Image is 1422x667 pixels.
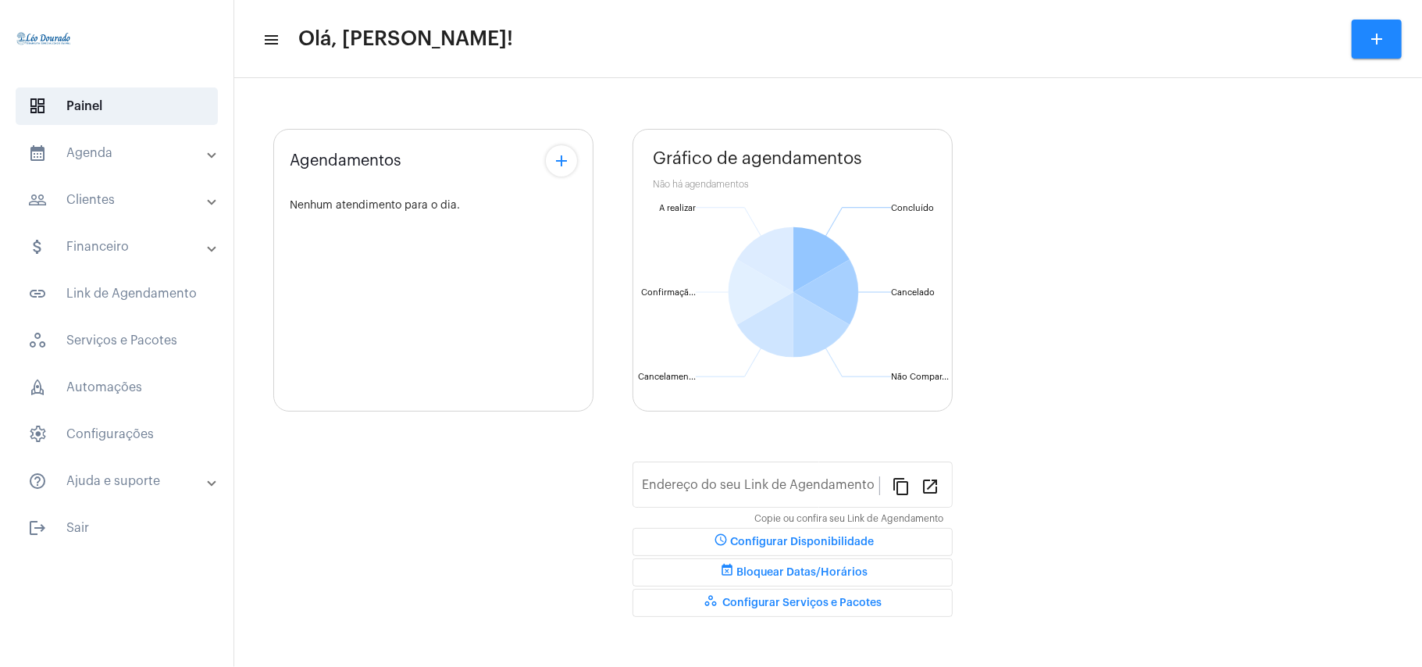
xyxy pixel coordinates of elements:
button: Bloquear Datas/Horários [633,558,953,587]
span: Bloquear Datas/Horários [718,567,868,578]
span: sidenav icon [28,331,47,350]
span: Link de Agendamento [16,275,218,312]
span: Automações [16,369,218,406]
span: Gráfico de agendamentos [653,149,862,168]
mat-icon: schedule [711,533,730,551]
mat-panel-title: Ajuda e suporte [28,472,208,490]
mat-icon: add [1367,30,1386,48]
mat-icon: sidenav icon [28,144,47,162]
text: Não Compar... [891,373,949,381]
button: Configurar Serviços e Pacotes [633,589,953,617]
span: Olá, [PERSON_NAME]! [298,27,513,52]
span: sidenav icon [28,97,47,116]
mat-icon: open_in_new [921,476,939,495]
mat-panel-title: Financeiro [28,237,208,256]
img: 4c910ca3-f26c-c648-53c7-1a2041c6e520.jpg [12,8,75,70]
mat-icon: event_busy [718,563,736,582]
mat-expansion-panel-header: sidenav iconFinanceiro [9,228,233,266]
text: A realizar [659,204,696,212]
span: Serviços e Pacotes [16,322,218,359]
span: Agendamentos [290,152,401,169]
span: sidenav icon [28,378,47,397]
mat-icon: sidenav icon [28,191,47,209]
mat-expansion-panel-header: sidenav iconAjuda e suporte [9,462,233,500]
mat-icon: sidenav icon [28,284,47,303]
input: Link [642,481,879,495]
span: Configurar Disponibilidade [711,537,874,548]
span: sidenav icon [28,425,47,444]
text: Concluído [891,204,934,212]
div: Nenhum atendimento para o dia. [290,200,577,212]
button: Configurar Disponibilidade [633,528,953,556]
mat-icon: workspaces_outlined [704,594,722,612]
mat-icon: sidenav icon [28,237,47,256]
mat-expansion-panel-header: sidenav iconClientes [9,181,233,219]
span: Configurar Serviços e Pacotes [704,597,882,608]
mat-icon: sidenav icon [28,472,47,490]
text: Cancelado [891,288,935,297]
mat-icon: sidenav icon [262,30,278,49]
span: Sair [16,509,218,547]
mat-panel-title: Agenda [28,144,208,162]
mat-hint: Copie ou confira seu Link de Agendamento [754,514,943,525]
mat-panel-title: Clientes [28,191,208,209]
mat-icon: content_copy [892,476,911,495]
mat-icon: sidenav icon [28,519,47,537]
mat-icon: add [552,152,571,170]
span: Configurações [16,416,218,453]
text: Confirmaçã... [641,288,696,298]
text: Cancelamen... [638,373,696,381]
span: Painel [16,87,218,125]
mat-expansion-panel-header: sidenav iconAgenda [9,134,233,172]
